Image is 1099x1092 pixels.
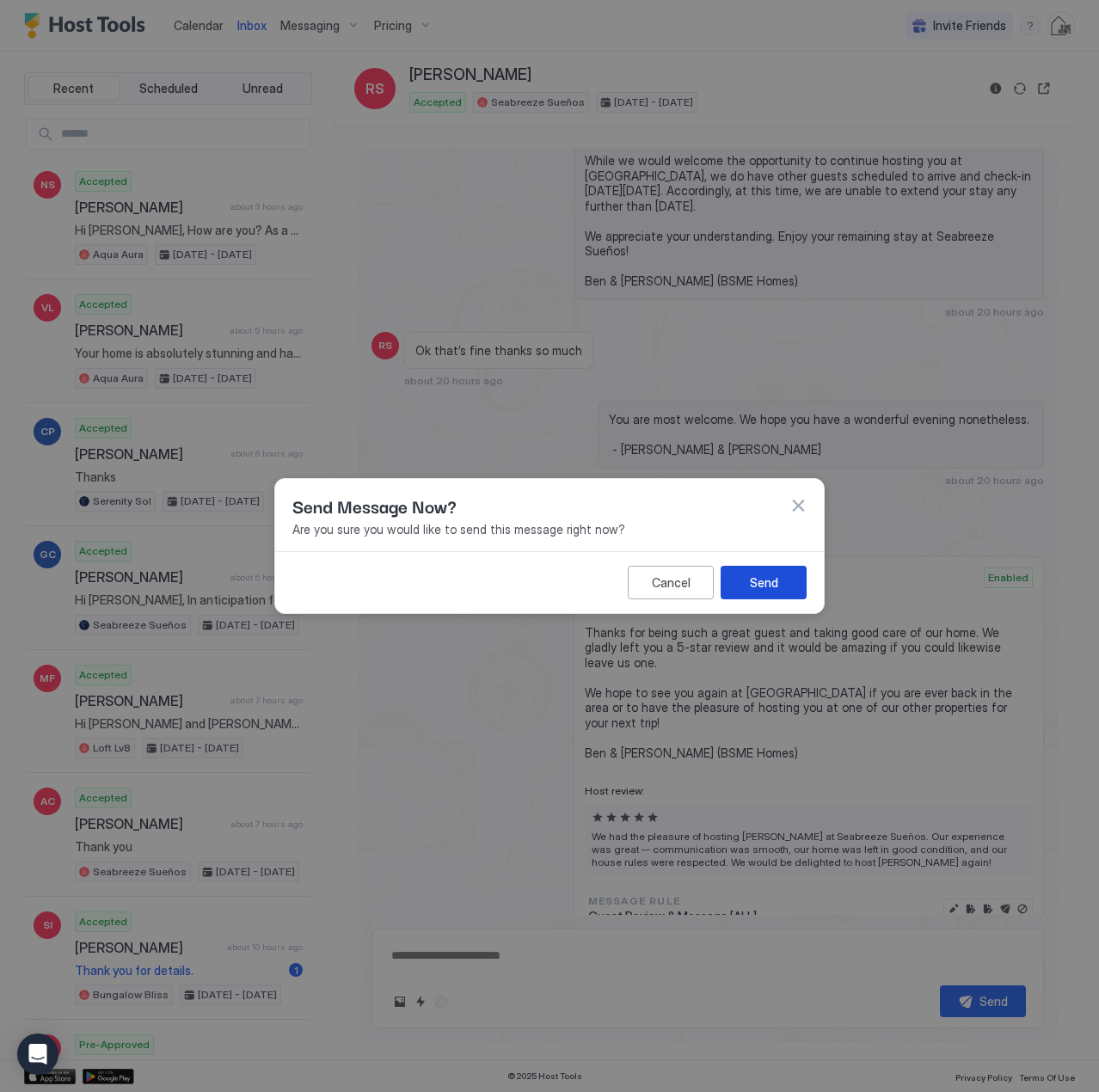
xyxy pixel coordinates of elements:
span: Send Message Now? [292,493,457,518]
span: Are you sure you would like to send this message right now? [292,522,807,537]
div: Open Intercom Messenger [17,1034,58,1075]
div: Cancel [652,574,691,592]
div: Send [750,574,778,592]
button: Cancel [628,566,714,599]
button: Send [721,566,807,599]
